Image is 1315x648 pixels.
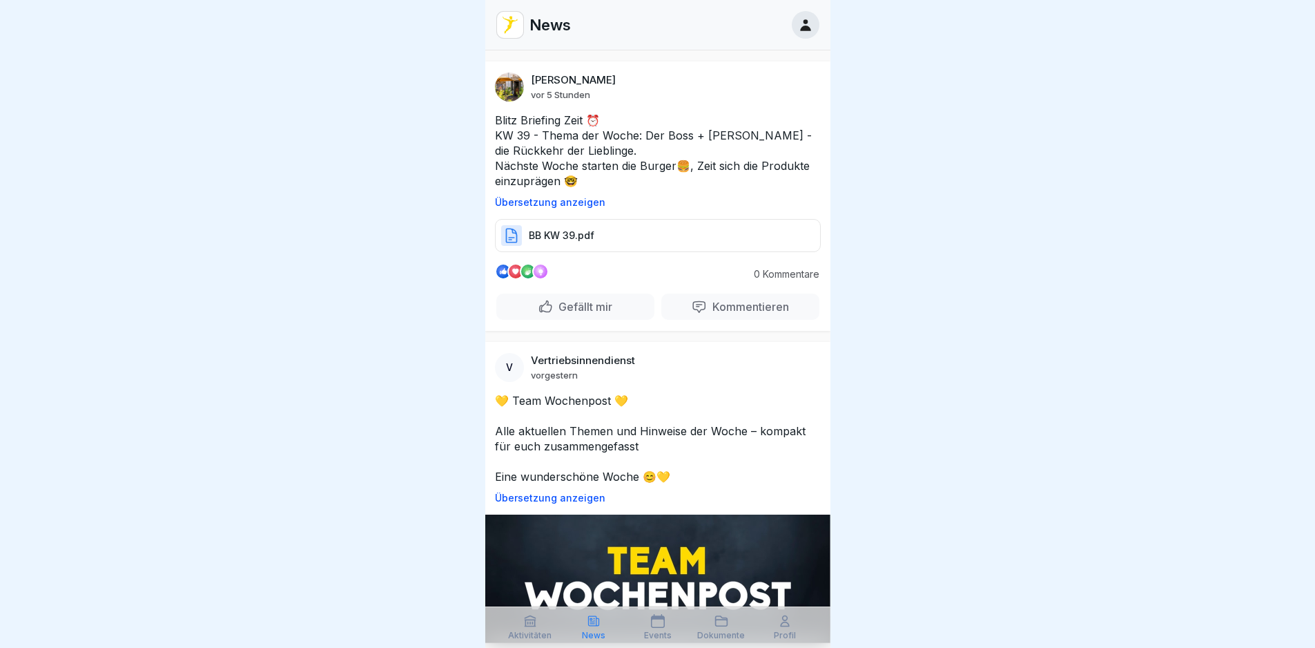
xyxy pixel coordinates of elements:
[495,113,821,189] p: Blitz Briefing Zeit ⏰ KW 39 - Thema der Woche: Der Boss + [PERSON_NAME] - die Rückkehr der Liebli...
[495,393,821,484] p: 💛 Team Wochenpost 💛 Alle aktuellen Themen und Hinweise der Woche – kompakt für euch zusammengefas...
[582,631,605,640] p: News
[495,493,821,504] p: Übersetzung anzeigen
[495,353,524,382] div: V
[644,631,672,640] p: Events
[508,631,552,640] p: Aktivitäten
[495,235,821,249] a: BB KW 39.pdf
[531,354,635,367] p: Vertriebsinnendienst
[531,74,616,86] p: [PERSON_NAME]
[743,269,819,280] p: 0 Kommentare
[531,370,578,381] p: vorgestern
[529,229,594,242] p: BB KW 39.pdf
[497,12,523,38] img: vd4jgc378hxa8p7qw0fvrl7x.png
[529,16,571,34] p: News
[774,631,796,640] p: Profil
[495,197,821,208] p: Übersetzung anzeigen
[707,300,789,314] p: Kommentieren
[553,300,612,314] p: Gefällt mir
[531,89,590,100] p: vor 5 Stunden
[485,515,830,643] img: Post Image
[697,631,745,640] p: Dokumente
